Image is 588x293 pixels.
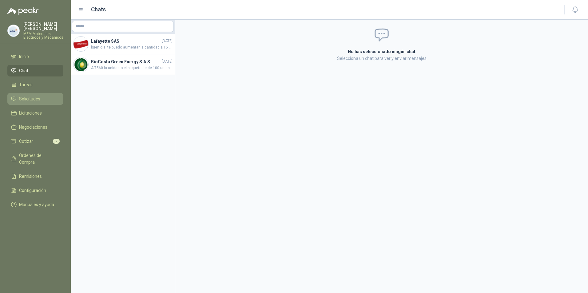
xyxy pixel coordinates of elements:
[19,110,42,116] span: Licitaciones
[91,38,161,45] h4: Lafayette SAS
[71,54,175,75] a: Company LogoBioCosta Green Energy S.A.S[DATE]A 7560 la unidad o el paquete de de 100 unidades?
[7,107,63,119] a: Licitaciones
[19,138,33,145] span: Cotizar
[7,51,63,62] a: Inicio
[91,5,106,14] h1: Chats
[19,124,47,131] span: Negociaciones
[23,22,63,31] p: [PERSON_NAME] [PERSON_NAME]
[19,201,54,208] span: Manuales y ayuda
[91,45,173,50] span: buen dia. te puedo aumentar la cantidad a 15 unidades
[19,81,33,88] span: Tareas
[7,135,63,147] a: Cotizar2
[162,38,173,44] span: [DATE]
[7,93,63,105] a: Solicitudes
[73,37,88,51] img: Company Logo
[19,187,46,194] span: Configuración
[7,79,63,91] a: Tareas
[71,34,175,54] a: Company LogoLafayette SAS[DATE]buen dia. te puedo aumentar la cantidad a 15 unidades
[53,139,60,144] span: 2
[8,25,19,37] img: Company Logo
[19,173,42,180] span: Remisiones
[19,152,58,166] span: Órdenes de Compra
[7,65,63,76] a: Chat
[7,170,63,182] a: Remisiones
[7,150,63,168] a: Órdenes de Compra
[7,185,63,196] a: Configuración
[274,48,489,55] h2: No has seleccionado ningún chat
[23,32,63,39] p: MEM Materiales Eléctricos y Mecánicos
[19,96,40,102] span: Solicitudes
[274,55,489,62] p: Selecciona un chat para ver y enviar mensajes
[19,53,29,60] span: Inicio
[19,67,28,74] span: Chat
[7,121,63,133] a: Negociaciones
[7,199,63,210] a: Manuales y ayuda
[91,58,161,65] h4: BioCosta Green Energy S.A.S
[73,57,88,72] img: Company Logo
[162,59,173,64] span: [DATE]
[7,7,39,15] img: Logo peakr
[91,65,173,71] span: A 7560 la unidad o el paquete de de 100 unidades?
